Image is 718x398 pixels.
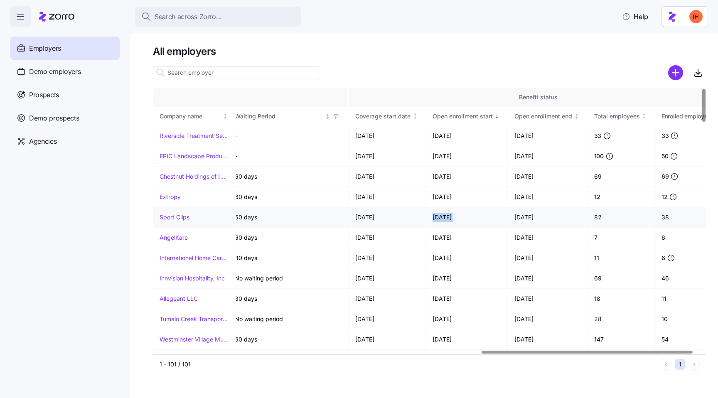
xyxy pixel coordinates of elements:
[494,113,500,119] div: Sorted descending
[426,248,508,268] td: [DATE]
[160,112,221,121] div: Company name
[153,45,706,58] h1: All employers
[508,309,588,329] td: [DATE]
[160,360,657,369] div: 1 - 101 / 101
[661,132,669,140] span: 33
[228,146,349,167] td: -
[29,66,81,77] span: Demo employers
[508,146,588,167] td: [DATE]
[508,207,588,228] td: [DATE]
[661,112,714,120] span: Enrolled employees
[594,112,640,121] div: Total employees
[349,268,426,289] td: [DATE]
[588,167,655,187] td: 69
[594,132,601,140] span: 33
[588,309,655,329] td: 28
[661,172,669,181] span: 69
[349,107,426,126] th: Coverage start dateNot sorted
[349,329,426,350] td: [DATE]
[160,315,229,323] a: Tumalo Creek Transportation
[160,274,225,283] a: Innvision Hospitality, Inc
[615,8,655,25] button: Help
[426,268,508,289] td: [DATE]
[228,228,349,248] td: 60 days
[588,329,655,350] td: 147
[160,335,229,344] a: Westminster Village Muncie, Inc.
[222,113,228,119] div: Not sorted
[160,132,229,140] a: Riverside Treatment Services
[10,106,120,130] a: Demo prospects
[228,268,349,289] td: No waiting period
[508,248,588,268] td: [DATE]
[622,12,648,22] span: Help
[349,187,426,207] td: [DATE]
[235,112,323,121] div: Waiting Period
[426,329,508,350] td: [DATE]
[426,289,508,309] td: [DATE]
[349,126,426,146] td: [DATE]
[508,126,588,146] td: [DATE]
[426,187,508,207] td: [DATE]
[412,113,418,119] div: Not sorted
[29,43,61,54] span: Employers
[29,136,57,147] span: Agencies
[10,83,120,106] a: Prospects
[675,359,686,370] button: 1
[160,254,229,262] a: International Home Care Services of NY, LLC
[426,207,508,228] td: [DATE]
[508,329,588,350] td: [DATE]
[228,309,349,329] td: No waiting period
[508,107,588,126] th: Open enrollment endNot sorted
[228,107,349,126] th: Waiting PeriodNot sorted
[160,193,181,201] a: Extropy
[10,37,120,60] a: Employers
[588,187,655,207] td: 12
[349,228,426,248] td: [DATE]
[668,65,683,80] svg: add icon
[508,268,588,289] td: [DATE]
[160,172,229,181] a: Chestnut Holdings of [US_STATE] Inc
[689,10,703,23] img: f3711480c2c985a33e19d88a07d4c111
[588,228,655,248] td: 7
[641,113,647,119] div: Not sorted
[228,329,349,350] td: 60 days
[426,167,508,187] td: [DATE]
[661,193,667,201] span: 12
[160,152,229,160] a: EPIC Landscape Productions
[135,7,301,27] button: Search across Zorro...
[228,187,349,207] td: 60 days
[29,113,79,123] span: Demo prospects
[228,126,349,146] td: -
[228,248,349,268] td: 30 days
[661,359,671,370] button: Previous page
[588,107,655,126] th: Total employeesNot sorted
[160,213,189,221] a: Sport Clips
[588,268,655,289] td: 69
[508,187,588,207] td: [DATE]
[349,167,426,187] td: [DATE]
[325,113,330,119] div: Not sorted
[160,233,188,242] a: AngelKare
[594,152,604,160] span: 100
[349,207,426,228] td: [DATE]
[349,248,426,268] td: [DATE]
[508,289,588,309] td: [DATE]
[153,66,319,79] input: Search employer
[508,228,588,248] td: [DATE]
[588,207,655,228] td: 82
[588,289,655,309] td: 18
[228,167,349,187] td: 60 days
[349,146,426,167] td: [DATE]
[349,309,426,329] td: [DATE]
[689,359,700,370] button: Next page
[661,152,668,160] span: 50
[514,112,572,121] div: Open enrollment end
[508,167,588,187] td: [DATE]
[228,207,349,228] td: 60 days
[426,126,508,146] td: [DATE]
[228,289,349,309] td: 30 days
[155,12,222,22] span: Search across Zorro...
[426,309,508,329] td: [DATE]
[661,254,665,262] span: 6
[574,113,580,119] div: Not sorted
